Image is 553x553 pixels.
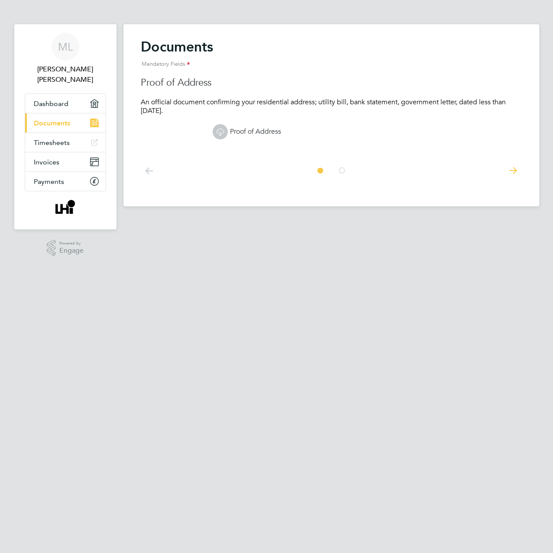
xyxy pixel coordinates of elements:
h2: Documents [141,38,522,73]
span: Payments [34,177,64,186]
a: Proof of Address [213,127,281,136]
h3: Proof of Address [141,77,522,89]
a: Invoices [25,152,106,171]
span: ML [58,41,73,52]
span: Documents [34,119,70,127]
nav: Main navigation [14,24,116,229]
span: Maria Esther Leon Gomez [25,64,106,85]
a: Documents [25,113,106,132]
a: Go to home page [25,200,106,214]
p: An official document confirming your residential address; utility bill, bank statement, governmen... [141,98,522,116]
div: Mandatory Fields [141,55,522,73]
span: Timesheets [34,138,70,147]
img: wearelhi-logo-retina.png [55,200,75,214]
span: Dashboard [34,100,68,108]
a: Dashboard [25,94,106,113]
a: Payments [25,172,106,191]
span: Powered by [59,240,84,247]
a: Powered byEngage [47,240,84,256]
a: ML[PERSON_NAME] [PERSON_NAME] [25,33,106,85]
span: Engage [59,247,84,254]
span: Invoices [34,158,59,166]
a: Timesheets [25,133,106,152]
